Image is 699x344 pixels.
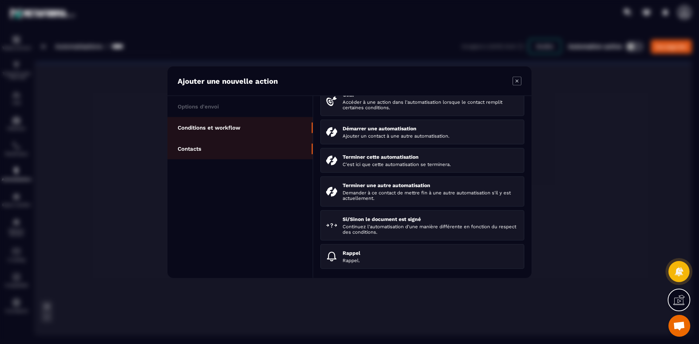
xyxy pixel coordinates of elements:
img: reminder.svg [326,251,337,262]
a: Ouvrir le chat [668,315,690,337]
p: Si/Sinon le document est signé [343,216,518,222]
p: Rappel [343,250,518,256]
p: Options d'envoi [178,103,219,110]
p: Terminer cette automatisation [343,154,518,159]
p: Démarrer une automatisation [343,125,518,131]
img: targeted.svg [326,95,337,106]
p: Ajouter un contact à une autre automatisation. [343,133,518,138]
p: Contacts [178,145,201,152]
img: endAutomation.svg [326,155,337,166]
p: C'est ici que cette automatisation se terminera. [343,161,518,167]
p: Conditions et workflow [178,124,240,131]
img: ifElse.svg [326,220,337,231]
p: Accéder à une action dans l'automatisation lorsque le contact remplit certaines conditions. [343,99,518,110]
p: Terminer une autre automatisation [343,182,518,188]
p: Rappel. [343,257,518,263]
p: Goal [343,91,518,97]
p: Demander à ce contact de mettre fin à une autre automatisation s'il y est actuellement. [343,190,518,201]
img: endAnotherAutomation.svg [326,186,337,197]
p: Continuez l'automatisation d'une manière différente en fonction du respect des conditions. [343,224,518,234]
img: startAutomation.svg [326,126,337,137]
p: Ajouter une nouvelle action [178,76,278,85]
